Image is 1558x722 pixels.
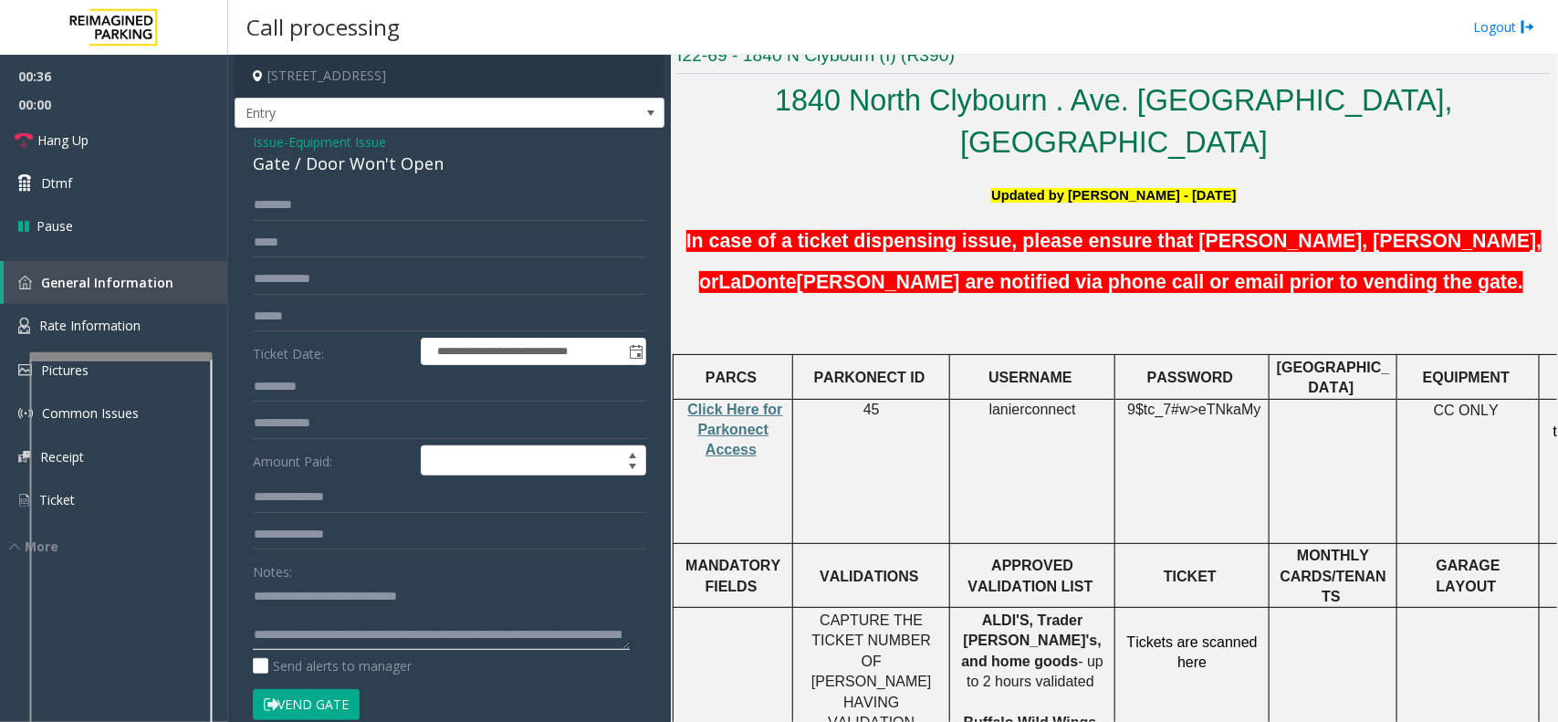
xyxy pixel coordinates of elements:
span: lanierconnect [989,402,1076,418]
span: Tickets are scanned here [1127,634,1258,670]
img: 'icon' [18,451,31,463]
img: logout [1521,17,1535,37]
span: Toggle popup [625,339,645,364]
button: Vend Gate [253,689,360,720]
span: Increase value [620,446,645,461]
span: USERNAME [988,370,1072,385]
img: 'icon' [18,406,33,421]
a: Logout [1473,17,1535,37]
h3: Call processing [237,5,409,49]
h3: I22-69 - 1840 N Clybourn (I) (R390) [677,44,1551,74]
span: MANDATORY FIELDS [685,558,780,593]
span: Decrease value [620,461,645,476]
label: Send alerts to manager [253,656,412,675]
span: [PERSON_NAME] are notified via phone call or email prior to vending the gate. [797,271,1523,293]
label: Notes: [253,556,292,581]
span: U [991,188,1001,203]
span: pdated by [PERSON_NAME] - [DATE] [1001,188,1237,203]
label: Amount Paid: [248,445,416,476]
span: 9$tc_7#w> [1127,402,1198,417]
span: VALIDATIONS [820,569,918,584]
span: GARAGE LAYOUT [1437,558,1500,593]
span: Hang Up [37,131,89,150]
img: 'icon' [18,364,32,376]
a: General Information [4,261,228,304]
span: APPROVED VALIDATION LIST [968,558,1093,593]
span: ALDI'S, Trader [PERSON_NAME]'s, and home goods [962,612,1102,669]
span: TICKET [1164,569,1217,584]
span: Issue [253,132,284,152]
span: PARKONECT ID [814,370,925,385]
a: 1840 North Clybourn . Ave. [GEOGRAPHIC_DATA], [GEOGRAPHIC_DATA] [775,84,1453,158]
span: MONTHLY CARDS/TENANTS [1281,548,1386,604]
span: PARCS [706,370,757,385]
span: eTNkaMy [1198,402,1260,418]
span: Pause [37,216,73,235]
img: 'icon' [18,276,32,289]
div: More [9,537,228,556]
span: PASSWORD [1147,370,1233,385]
label: Ticket Date: [248,338,416,365]
a: Click Here for Parkonect Access [688,403,783,458]
img: 'icon' [18,492,30,508]
span: Rate Information [39,317,141,334]
span: Click Here for Parkonect Access [688,402,783,458]
span: EQUIPMENT [1423,370,1510,385]
h4: [STREET_ADDRESS] [235,55,664,98]
span: - [284,133,386,151]
span: Entry [235,99,578,128]
span: In case of a ticket dispensing issue, please ensure that [PERSON_NAME], [PERSON_NAME], or [686,230,1542,293]
span: LaDonte [719,271,797,294]
img: 'icon' [18,318,30,334]
div: Gate / Door Won't Open [253,152,646,176]
span: 45 [863,402,880,417]
span: [GEOGRAPHIC_DATA] [1277,360,1390,395]
span: Dtmf [41,173,72,193]
span: Equipment Issue [288,132,386,152]
span: General Information [41,274,173,291]
span: CC ONLY [1434,403,1499,418]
